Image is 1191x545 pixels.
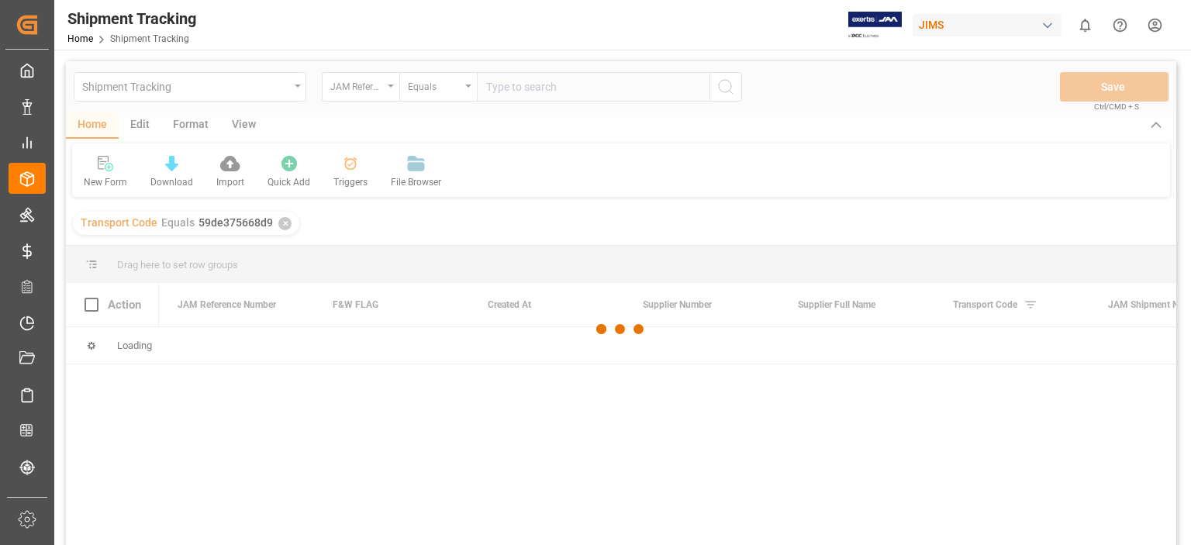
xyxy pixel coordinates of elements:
div: Shipment Tracking [67,7,196,30]
button: Help Center [1103,8,1137,43]
img: Exertis%20JAM%20-%20Email%20Logo.jpg_1722504956.jpg [848,12,902,39]
button: show 0 new notifications [1068,8,1103,43]
div: JIMS [913,14,1062,36]
a: Home [67,33,93,44]
button: JIMS [913,10,1068,40]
